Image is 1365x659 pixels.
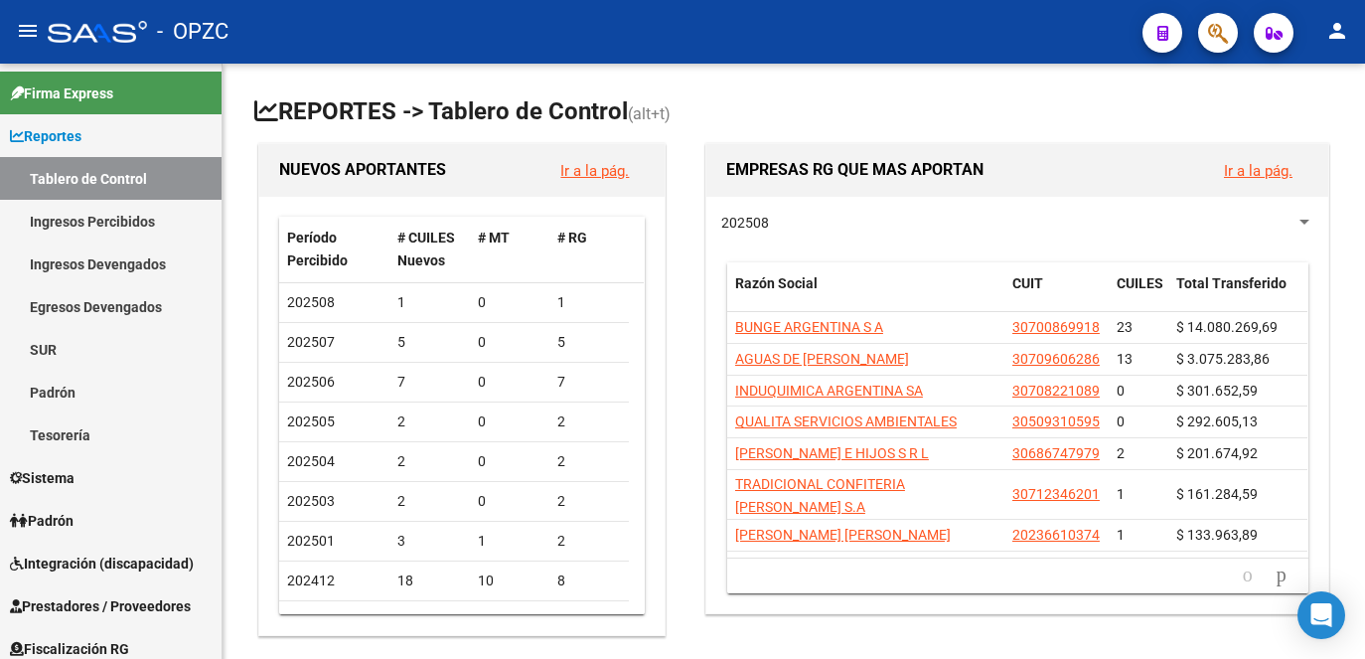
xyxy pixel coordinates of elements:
[735,413,957,429] span: QUALITA SERVICIOS AMBIENTALES
[557,230,587,246] span: # RG
[557,570,621,592] div: 8
[1176,486,1258,502] span: $ 161.284,59
[549,217,629,282] datatable-header-cell: # RG
[1268,565,1295,586] a: go to next page
[478,371,541,394] div: 0
[478,490,541,513] div: 0
[735,275,818,291] span: Razón Social
[478,530,541,553] div: 1
[10,467,75,489] span: Sistema
[557,371,621,394] div: 7
[1176,351,1270,367] span: $ 3.075.283,86
[397,450,462,473] div: 2
[478,230,510,246] span: # MT
[1325,19,1349,43] mat-icon: person
[1176,275,1287,291] span: Total Transferido
[1012,413,1100,429] span: 30509310595
[1012,383,1100,399] span: 30708221089
[1117,413,1125,429] span: 0
[279,160,446,179] span: NUEVOS APORTANTES
[10,510,74,532] span: Padrón
[721,215,769,231] span: 202508
[1012,445,1100,461] span: 30686747979
[1012,319,1100,335] span: 30700869918
[557,530,621,553] div: 2
[557,291,621,314] div: 1
[10,125,81,147] span: Reportes
[735,445,929,461] span: [PERSON_NAME] E HIJOS S R L
[478,570,541,592] div: 10
[470,217,549,282] datatable-header-cell: # MT
[1176,319,1278,335] span: $ 14.080.269,69
[10,82,113,104] span: Firma Express
[397,490,462,513] div: 2
[397,570,462,592] div: 18
[279,217,389,282] datatable-header-cell: Período Percibido
[1117,527,1125,543] span: 1
[478,291,541,314] div: 0
[397,230,455,268] span: # CUILES Nuevos
[727,262,1004,328] datatable-header-cell: Razón Social
[557,331,621,354] div: 5
[287,612,335,628] span: 202411
[735,476,905,515] span: TRADICIONAL CONFITERIA [PERSON_NAME] S.A
[1117,486,1125,502] span: 1
[557,609,621,632] div: 3
[287,493,335,509] span: 202503
[287,334,335,350] span: 202507
[254,95,1333,130] h1: REPORTES -> Tablero de Control
[1012,275,1043,291] span: CUIT
[557,490,621,513] div: 2
[1004,262,1109,328] datatable-header-cell: CUIT
[1109,262,1168,328] datatable-header-cell: CUILES
[1117,275,1163,291] span: CUILES
[287,374,335,390] span: 202506
[1117,383,1125,399] span: 0
[478,609,541,632] div: 5
[389,217,470,282] datatable-header-cell: # CUILES Nuevos
[478,411,541,433] div: 0
[557,450,621,473] div: 2
[157,10,228,54] span: - OPZC
[560,162,629,180] a: Ir a la pág.
[10,595,191,617] span: Prestadores / Proveedores
[478,331,541,354] div: 0
[397,609,462,632] div: 8
[735,351,909,367] span: AGUAS DE [PERSON_NAME]
[628,104,671,123] span: (alt+t)
[557,411,621,433] div: 2
[287,453,335,469] span: 202504
[1208,152,1308,189] button: Ir a la pág.
[397,331,462,354] div: 5
[544,152,645,189] button: Ir a la pág.
[397,530,462,553] div: 3
[1117,319,1133,335] span: 23
[735,319,883,335] span: BUNGE ARGENTINA S A
[287,533,335,549] span: 202501
[726,160,984,179] span: EMPRESAS RG QUE MAS APORTAN
[735,383,923,399] span: INDUQUIMICA ARGENTINA SA
[287,294,335,310] span: 202508
[16,19,40,43] mat-icon: menu
[1176,445,1258,461] span: $ 201.674,92
[1168,262,1307,328] datatable-header-cell: Total Transferido
[397,371,462,394] div: 7
[1117,351,1133,367] span: 13
[735,527,951,543] span: [PERSON_NAME] [PERSON_NAME]
[1234,565,1262,586] a: go to previous page
[287,230,348,268] span: Período Percibido
[397,411,462,433] div: 2
[478,450,541,473] div: 0
[1176,413,1258,429] span: $ 292.605,13
[1297,591,1345,639] div: Open Intercom Messenger
[1176,527,1258,543] span: $ 133.963,89
[287,413,335,429] span: 202505
[1012,486,1100,502] span: 30712346201
[1012,351,1100,367] span: 30709606286
[1224,162,1292,180] a: Ir a la pág.
[1012,527,1100,543] span: 20236610374
[1176,383,1258,399] span: $ 301.652,59
[10,553,194,575] span: Integración (discapacidad)
[287,573,335,588] span: 202412
[397,291,462,314] div: 1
